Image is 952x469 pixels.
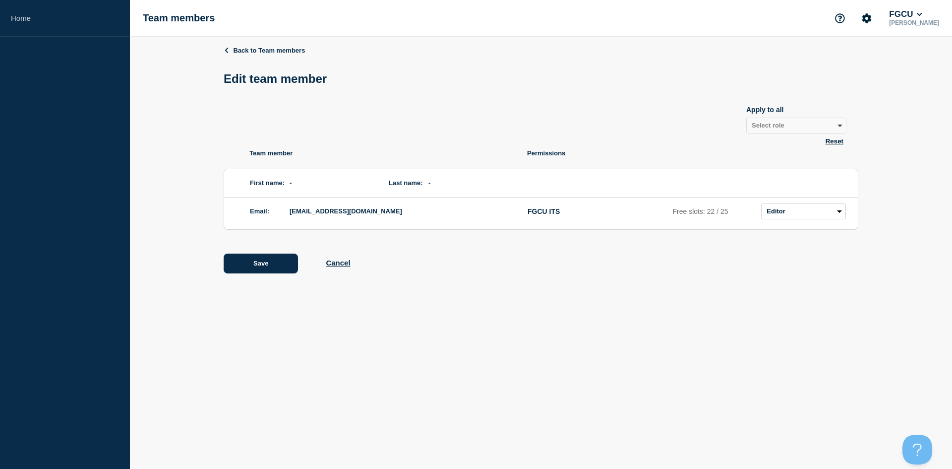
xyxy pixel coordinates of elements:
select: Apply to all [746,118,846,134]
p: [PERSON_NAME] [887,19,941,26]
label: Email: [250,207,269,215]
p: Free slots: 22 / 25 [673,207,758,215]
h1: Edit team member [224,72,333,86]
h1: Team members [143,12,215,24]
div: Apply to all [746,106,846,114]
iframe: Help Scout Beacon - Open [902,435,932,465]
p: Permissions [527,149,858,157]
label: First name: [250,179,285,187]
button: Support [830,8,850,29]
button: Save [224,254,298,273]
span: [EMAIL_ADDRESS][DOMAIN_NAME] [290,203,508,219]
button: Reset [823,137,846,145]
select: role select for FGCU ITS [761,203,846,219]
button: Cancel [326,259,350,267]
span: - [290,175,369,191]
button: FGCU [887,9,924,19]
p: FGCU ITS [528,207,669,215]
span: - [428,175,508,191]
a: Back to Team members [224,47,305,54]
p: Team member [249,149,527,157]
button: Account settings [856,8,877,29]
label: Last name: [389,179,423,187]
